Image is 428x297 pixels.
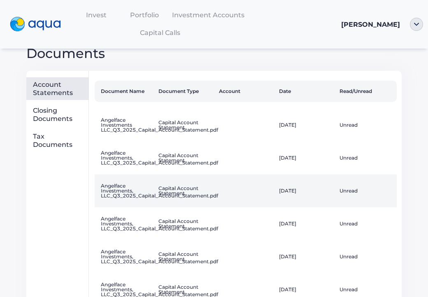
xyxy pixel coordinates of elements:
[276,109,336,142] td: [DATE]
[276,240,336,273] td: [DATE]
[336,240,397,273] td: Unread
[155,207,216,240] td: Capital Account Statement
[86,11,107,19] span: Invest
[95,240,155,273] td: Angelface Investments, LLC_Q3_2025_Capital_Account_Statement.pdf
[336,207,397,240] td: Unread
[72,7,121,23] a: Invest
[33,132,85,148] div: Tax Documents
[336,81,397,102] th: Read/Unread
[169,7,248,23] a: Investment Accounts
[155,81,216,102] th: Document Type
[155,109,216,142] td: Capital Account Statement
[336,109,397,142] td: Unread
[95,142,155,174] td: Angelface Investments, LLC_Q3_2025_Capital_Account_Statement.pdf
[341,21,400,28] span: [PERSON_NAME]
[155,240,216,273] td: Capital Account Statement
[276,81,336,102] th: Date
[10,17,61,32] img: logo
[172,11,244,19] span: Investment Accounts
[276,174,336,207] td: [DATE]
[410,18,423,31] img: ellipse
[336,174,397,207] td: Unread
[33,81,85,97] div: Account Statements
[95,109,155,142] td: Angelface Investments LLC_Q3_2025_Capital_Account_Statement.pdf
[95,207,155,240] td: Angelface Investments, LLC_Q3_2025_Capital_Account_Statement.pdf
[140,29,180,37] span: Capital Calls
[155,174,216,207] td: Capital Account Statement
[336,142,397,174] td: Unread
[216,81,276,102] th: Account
[95,81,155,102] th: Document Name
[276,207,336,240] td: [DATE]
[33,107,85,123] div: Closing Documents
[121,7,169,23] a: Portfolio
[5,15,72,34] a: logo
[130,11,159,19] span: Portfolio
[155,142,216,174] td: Capital Account Statement
[72,24,248,41] a: Capital Calls
[26,45,105,61] span: Documents
[95,174,155,207] td: Angelface Investments, LLC_Q3_2025_Capital_Account_Statement.pdf
[276,142,336,174] td: [DATE]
